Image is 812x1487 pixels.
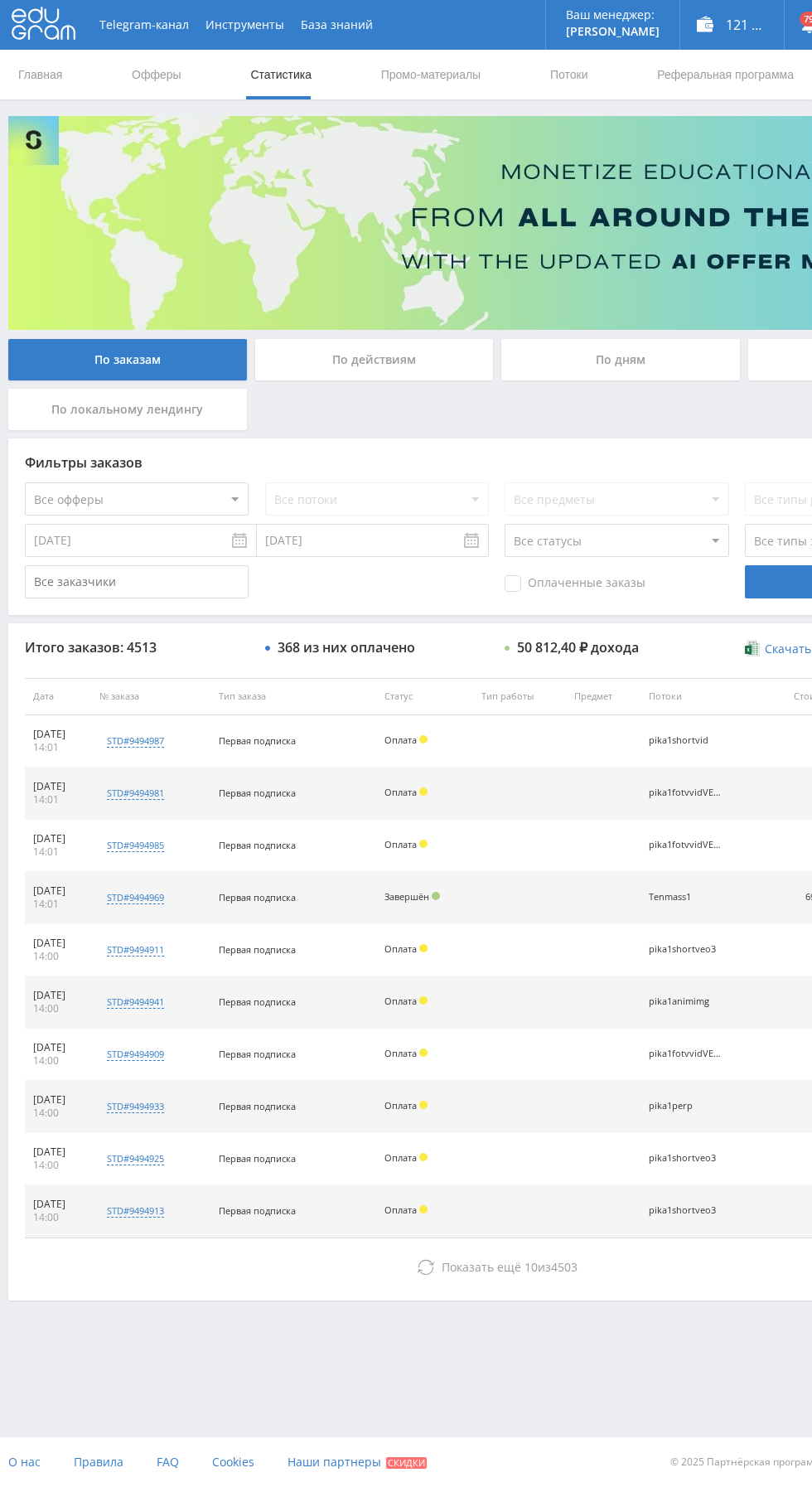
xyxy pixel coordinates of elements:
span: Холд [419,840,428,848]
div: [DATE] [33,884,83,898]
div: std#9494941 [107,995,164,1009]
th: № заказа [91,678,210,715]
div: 14:01 [33,741,83,754]
div: std#9494981 [107,787,164,800]
div: По дням [501,339,740,380]
div: pika1shortveo3 [649,1205,723,1216]
span: FAQ [157,1454,179,1470]
span: 4503 [551,1259,578,1275]
a: Потоки [549,50,590,99]
span: Оплата [384,1099,417,1112]
span: Холд [419,1205,428,1213]
div: [DATE] [33,1198,83,1211]
div: 14:00 [33,1002,83,1015]
span: Первая подписка [219,839,296,851]
span: Оплата [384,734,417,746]
span: Первая подписка [219,891,296,903]
div: pika1animimg [649,996,723,1007]
div: 14:01 [33,898,83,911]
div: [DATE] [33,780,83,793]
span: Оплата [384,995,417,1007]
div: 14:00 [33,1211,83,1224]
th: Статус [376,678,473,715]
div: По действиям [255,339,494,380]
a: Правила [74,1437,123,1487]
span: Первая подписка [219,995,296,1008]
span: из [442,1259,578,1275]
div: pika1fotvvidVEO3 [649,840,723,850]
p: [PERSON_NAME] [566,25,660,38]
span: Первая подписка [219,1204,296,1217]
div: std#9494925 [107,1152,164,1165]
img: xlsx [745,640,759,656]
span: Завершён [384,890,429,903]
div: 14:00 [33,1054,83,1068]
th: Тип заказа [210,678,376,715]
span: Холд [419,944,428,952]
a: Cookies [212,1437,254,1487]
div: pika1shortvid [649,735,723,746]
th: Тип работы [473,678,566,715]
a: Главная [17,50,64,99]
div: [DATE] [33,1093,83,1107]
span: Первая подписка [219,734,296,747]
th: Дата [25,678,91,715]
div: std#9494985 [107,839,164,852]
a: FAQ [157,1437,179,1487]
span: Скидки [386,1457,427,1469]
span: Холд [419,735,428,743]
span: Холд [419,996,428,1005]
span: Первая подписка [219,1152,296,1165]
span: Первая подписка [219,943,296,956]
span: О нас [8,1454,41,1470]
span: Наши партнеры [288,1454,381,1470]
div: Tenmass1 [649,892,723,903]
div: Итого заказов: 4513 [25,640,249,655]
div: pika1shortveo3 [649,944,723,955]
span: Холд [419,1101,428,1109]
div: 14:00 [33,1107,83,1120]
div: По локальному лендингу [8,389,247,430]
th: Предмет [566,678,640,715]
span: Оплата [384,1047,417,1059]
div: pika1fotvvidVEO3 [649,787,723,798]
a: О нас [8,1437,41,1487]
a: Промо-материалы [379,50,482,99]
div: std#9494911 [107,943,164,957]
a: Статистика [249,50,313,99]
span: Холд [419,1153,428,1161]
p: Ваш менеджер: [566,8,660,22]
input: Все заказчики [25,565,249,598]
span: Первая подписка [219,787,296,799]
div: std#9494969 [107,891,164,904]
div: std#9494987 [107,734,164,748]
a: Реферальная программа [655,50,795,99]
a: Офферы [130,50,183,99]
span: Оплата [384,1151,417,1164]
div: 14:00 [33,950,83,963]
div: [DATE] [33,1146,83,1159]
span: Первая подписка [219,1100,296,1112]
a: Наши партнеры Скидки [288,1437,427,1487]
span: Холд [419,787,428,796]
div: [DATE] [33,937,83,950]
div: pika1shortveo3 [649,1153,723,1164]
div: 368 из них оплачено [278,640,415,655]
span: Правила [74,1454,123,1470]
span: 10 [524,1259,538,1275]
div: 14:01 [33,845,83,859]
div: 50 812,40 ₽ дохода [517,640,639,655]
div: std#9494933 [107,1100,164,1113]
span: Оплата [384,1204,417,1216]
div: std#9494913 [107,1204,164,1218]
div: [DATE] [33,728,83,741]
span: Оплаченные заказы [505,575,645,592]
div: По заказам [8,339,247,380]
span: Оплата [384,838,417,850]
span: Подтвержден [432,892,440,900]
div: std#9494909 [107,1048,164,1061]
div: pika1perp [649,1101,723,1112]
span: Холд [419,1049,428,1057]
div: pika1fotvvidVEO3 [649,1049,723,1059]
div: [DATE] [33,1041,83,1054]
